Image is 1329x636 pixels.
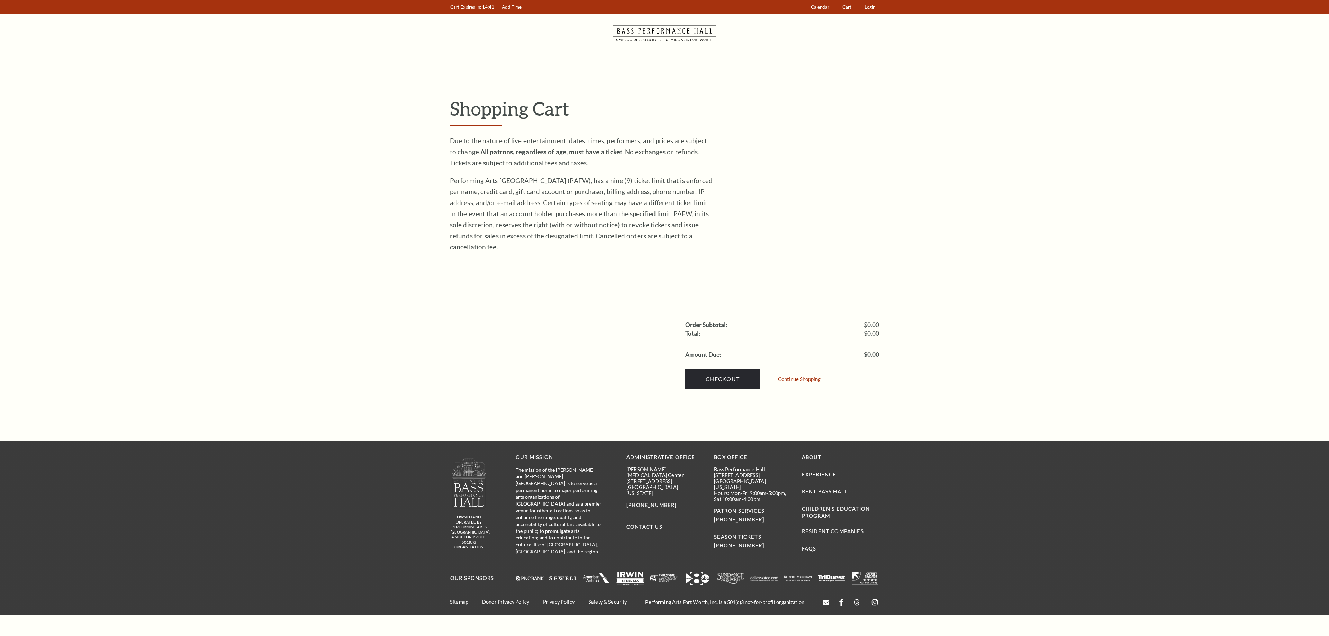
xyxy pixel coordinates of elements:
[714,507,791,524] p: PATRON SERVICES [PHONE_NUMBER]
[839,0,855,14] a: Cart
[864,330,879,337] span: $0.00
[861,0,879,14] a: Login
[714,466,791,472] p: Bass Performance Hall
[549,572,577,585] img: sewell-revised_117x55.png
[685,322,727,328] label: Order Subtotal:
[714,478,791,490] p: [GEOGRAPHIC_DATA][US_STATE]
[482,4,494,10] span: 14:41
[516,572,544,585] img: pncbank_websitefooter_117x55.png
[714,453,791,462] p: BOX OFFICE
[842,4,851,10] span: Cart
[714,490,791,502] p: Hours: Mon-Fri 9:00am-5:00pm, Sat 10:00am-4:00pm
[626,501,704,510] p: [PHONE_NUMBER]
[450,4,481,10] span: Cart Expires In:
[864,352,879,358] span: $0.00
[626,466,704,479] p: [PERSON_NAME][MEDICAL_DATA] Center
[864,322,879,328] span: $0.00
[802,472,837,478] a: Experience
[784,572,812,585] img: robertmondavi_logo117x55.png
[817,572,846,585] img: triquest_footer_logo.png
[516,453,602,462] p: OUR MISSION
[865,4,875,10] span: Login
[588,599,627,605] a: Safety & Security
[616,572,644,585] img: irwinsteel_websitefooter_117x55.png
[543,599,575,605] a: Privacy Policy
[811,4,829,10] span: Calendar
[451,515,487,550] p: owned and operated by Performing Arts [GEOGRAPHIC_DATA], A NOT-FOR-PROFIT 501(C)3 ORGANIZATION
[802,454,822,460] a: About
[714,524,791,550] p: SEASON TICKETS [PHONE_NUMBER]
[851,572,879,585] img: charitynavlogo2.png
[802,546,816,552] a: FAQs
[626,484,704,496] p: [GEOGRAPHIC_DATA][US_STATE]
[626,524,662,530] a: Contact Us
[450,175,713,253] p: Performing Arts [GEOGRAPHIC_DATA] (PAFW), has a nine (9) ticket limit that is enforced per name, ...
[626,453,704,462] p: Administrative Office
[499,0,525,14] a: Add Time
[802,506,870,519] a: Children's Education Program
[808,0,833,14] a: Calendar
[450,599,468,605] a: Sitemap
[450,97,879,120] p: Shopping Cart
[685,352,721,358] label: Amount Due:
[444,574,494,583] p: Our Sponsors
[626,478,704,484] p: [STREET_ADDRESS]
[802,528,864,534] a: Resident Companies
[684,572,712,585] img: wfaa2.png
[685,369,760,389] a: Checkout
[583,572,611,585] img: aa_stacked2_117x55.png
[516,466,602,555] p: The mission of the [PERSON_NAME] and [PERSON_NAME][GEOGRAPHIC_DATA] is to serve as a permanent ho...
[714,472,791,478] p: [STREET_ADDRESS]
[778,376,821,382] a: Continue Shopping
[802,489,848,494] a: Rent Bass Hall
[451,458,487,509] img: logo-footer.png
[750,572,778,585] img: dallasvoice117x55.png
[638,599,811,605] p: Performing Arts Fort Worth, Inc. is a 501(c)3 not-for-profit organization
[685,330,700,337] label: Total:
[650,572,678,585] img: fwtpid-websitefooter-117x55.png
[717,572,745,585] img: sundance117x55.png
[482,599,529,605] a: Donor Privacy Policy
[480,148,622,156] strong: All patrons, regardless of age, must have a ticket
[450,137,707,167] span: Due to the nature of live entertainment, dates, times, performers, and prices are subject to chan...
